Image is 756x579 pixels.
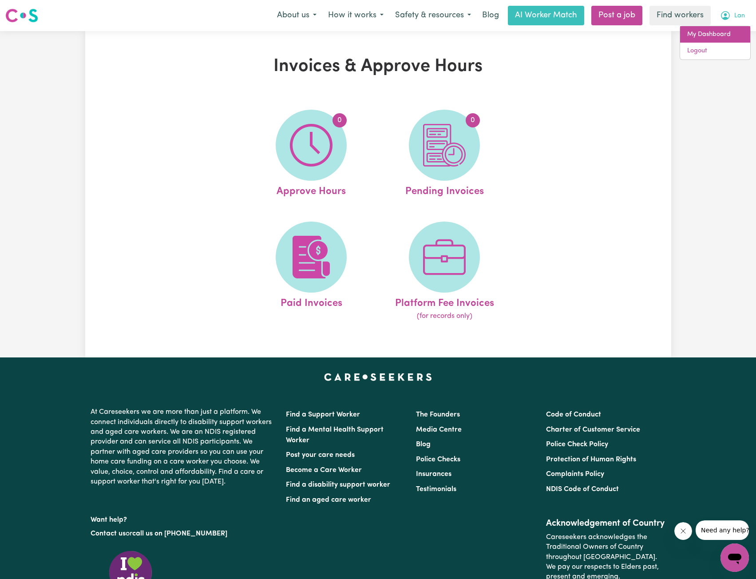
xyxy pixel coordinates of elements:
[286,452,355,459] a: Post your care needs
[277,181,346,199] span: Approve Hours
[247,222,375,322] a: Paid Invoices
[380,222,508,322] a: Platform Fee Invoices(for records only)
[322,6,389,25] button: How it works
[680,43,750,59] a: Logout
[734,11,745,21] span: Lan
[91,512,275,525] p: Want help?
[416,471,451,478] a: Insurances
[132,530,227,537] a: call us on [PHONE_NUMBER]
[324,373,432,381] a: Careseekers home page
[466,113,480,127] span: 0
[271,6,322,25] button: About us
[546,486,619,493] a: NDIS Code of Conduct
[416,456,460,463] a: Police Checks
[546,471,604,478] a: Complaints Policy
[332,113,347,127] span: 0
[417,311,472,321] span: (for records only)
[680,26,751,60] div: My Account
[416,426,462,433] a: Media Centre
[696,520,749,540] iframe: Message from company
[591,6,642,25] a: Post a job
[286,467,362,474] a: Become a Care Worker
[5,6,54,13] span: Need any help?
[395,293,494,311] span: Platform Fee Invoices
[674,522,692,540] iframe: Close message
[91,530,126,537] a: Contact us
[188,56,568,77] h1: Invoices & Approve Hours
[720,543,749,572] iframe: Button to launch messaging window
[416,411,460,418] a: The Founders
[389,6,477,25] button: Safety & resources
[286,481,390,488] a: Find a disability support worker
[91,404,275,490] p: At Careseekers we are more than just a platform. We connect individuals directly to disability su...
[546,441,608,448] a: Police Check Policy
[508,6,584,25] a: AI Worker Match
[416,441,431,448] a: Blog
[286,411,360,418] a: Find a Support Worker
[649,6,711,25] a: Find workers
[546,411,601,418] a: Code of Conduct
[714,6,751,25] button: My Account
[546,518,665,529] h2: Acknowledgement of Country
[286,426,384,444] a: Find a Mental Health Support Worker
[546,456,636,463] a: Protection of Human Rights
[380,110,508,199] a: Pending Invoices
[680,26,750,43] a: My Dashboard
[546,426,640,433] a: Charter of Customer Service
[405,181,484,199] span: Pending Invoices
[5,5,38,26] a: Careseekers logo
[5,8,38,24] img: Careseekers logo
[247,110,375,199] a: Approve Hours
[286,496,371,504] a: Find an aged care worker
[477,6,504,25] a: Blog
[416,486,456,493] a: Testimonials
[91,525,275,542] p: or
[281,293,342,311] span: Paid Invoices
